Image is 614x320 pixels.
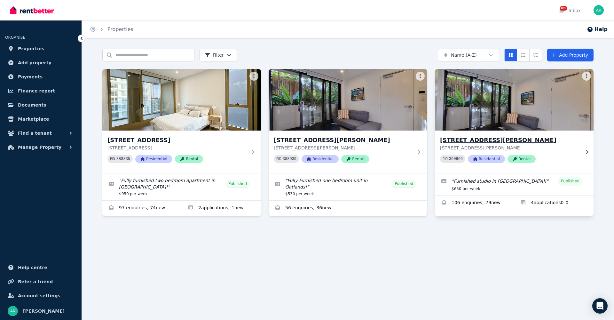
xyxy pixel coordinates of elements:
a: Properties [107,26,133,32]
span: 189 [560,6,567,11]
img: Alejandra Reyes [594,5,604,15]
a: Documents [5,99,76,111]
span: Rental [175,155,203,163]
span: Documents [18,101,46,109]
p: [STREET_ADDRESS][PERSON_NAME] [440,145,579,151]
span: Residential [468,155,505,163]
img: Alejandra Reyes [8,306,18,316]
button: Filter [200,49,237,61]
span: Account settings [18,292,60,300]
button: Find a tenant [5,127,76,140]
button: Manage Property [5,141,76,154]
a: Add Property [547,49,594,61]
a: Marketplace [5,113,76,125]
img: 6 Shale St, Lidcombe [102,69,261,131]
div: View options [504,49,542,61]
span: Residential [135,155,172,163]
a: Add property [5,56,76,69]
span: Rental [341,155,369,163]
h3: [STREET_ADDRESS] [107,136,247,145]
nav: Breadcrumb [82,20,141,38]
p: [STREET_ADDRESS][PERSON_NAME] [274,145,413,151]
span: Add property [18,59,51,67]
button: Name (A-Z) [438,49,499,61]
h3: [STREET_ADDRESS][PERSON_NAME] [274,136,413,145]
span: Payments [18,73,43,81]
button: Card view [504,49,517,61]
a: Refer a friend [5,275,76,288]
span: Refer a friend [18,278,53,285]
a: Enquiries for 6 Shale St, Lidcombe [102,201,182,216]
button: More options [249,72,258,81]
a: Enquiries for 8 Forsyth Pl, Oatlands [269,201,427,216]
a: Account settings [5,289,76,302]
a: Enquiries for 135 Griffiths St, Balgowlah [435,196,514,211]
span: Name (A-Z) [451,52,477,58]
span: ORGANISE [5,35,25,40]
button: Help [587,26,608,33]
a: Applications for 135 Griffiths St, Balgowlah [514,196,594,211]
div: Open Intercom Messenger [592,298,608,314]
span: [PERSON_NAME] [23,307,65,315]
button: More options [416,72,425,81]
img: 135 Griffiths St, Balgowlah [431,68,598,132]
a: Edit listing: Fully furnished two bedroom apartment in Lidcombe! [102,173,261,200]
a: 6 Shale St, Lidcombe[STREET_ADDRESS][STREET_ADDRESS]PID 388835ResidentialRental [102,69,261,173]
code: 388939 [283,157,296,161]
span: Manage Property [18,143,61,151]
span: Properties [18,45,44,52]
a: Edit listing: Fully Furnished one bedroom unit in Oatlands! [269,173,427,200]
span: Rental [508,155,536,163]
img: 8 Forsyth Pl, Oatlands [269,69,427,131]
a: Help centre [5,261,76,274]
small: PID [443,157,448,161]
code: 388835 [116,157,130,161]
a: Properties [5,42,76,55]
small: PID [110,157,115,161]
a: 135 Griffiths St, Balgowlah[STREET_ADDRESS][PERSON_NAME][STREET_ADDRESS][PERSON_NAME]PID 390966Re... [435,69,594,173]
span: Residential [302,155,339,163]
button: Expanded list view [529,49,542,61]
button: More options [582,72,591,81]
small: PID [276,157,281,161]
span: Filter [205,52,224,58]
img: RentBetter [10,5,54,15]
h3: [STREET_ADDRESS][PERSON_NAME] [440,136,579,145]
span: Finance report [18,87,55,95]
a: Payments [5,70,76,83]
p: [STREET_ADDRESS] [107,145,247,151]
a: Finance report [5,84,76,97]
a: Edit listing: Furnished studio in Balgowlah! [435,173,594,195]
code: 390966 [449,157,463,161]
div: Inbox [558,7,581,14]
a: Applications for 6 Shale St, Lidcombe [182,201,261,216]
span: Help centre [18,264,47,271]
span: Find a tenant [18,129,52,137]
button: Compact list view [517,49,530,61]
span: Marketplace [18,115,49,123]
a: 8 Forsyth Pl, Oatlands[STREET_ADDRESS][PERSON_NAME][STREET_ADDRESS][PERSON_NAME]PID 388939Residen... [269,69,427,173]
